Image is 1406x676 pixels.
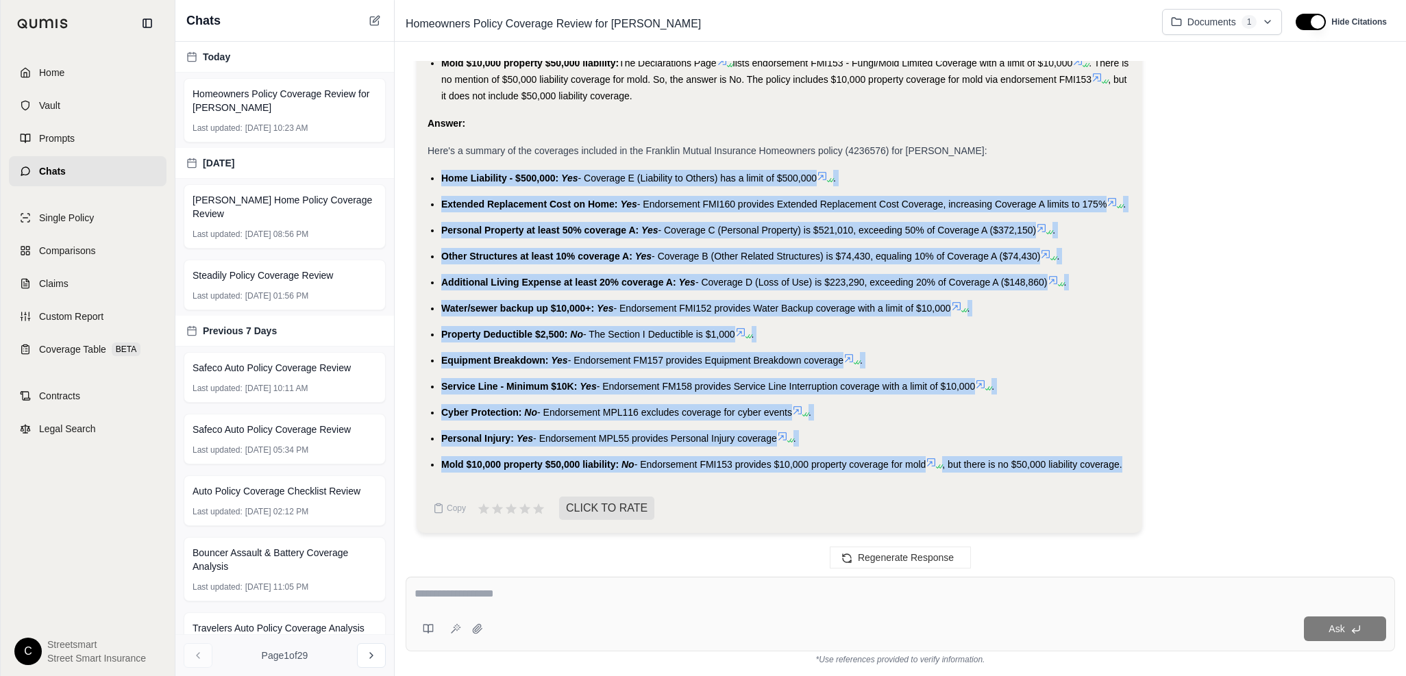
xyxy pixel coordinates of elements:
span: Safeco Auto Policy Coverage Review [193,361,351,375]
span: The Declarations Page [619,58,716,68]
span: Home [39,66,64,79]
a: Chats [9,156,166,186]
span: - Coverage B (Other Related Structures) is $74,430, equaling 10% of Coverage A ($74,430) [652,251,1040,262]
span: . [1057,251,1059,262]
span: Previous 7 Days [203,324,277,338]
span: Today [203,50,230,64]
a: Claims [9,268,166,299]
span: Other Structures at least 10% coverage A: [441,251,632,262]
span: Chats [39,164,66,178]
span: Yes [517,433,533,444]
span: Claims [39,277,69,290]
span: Yes [641,225,658,236]
span: [DATE] 08:56 PM [245,229,308,240]
button: Documents1 [1162,9,1283,35]
span: Streetsmart [47,638,146,651]
button: Regenerate Response [830,547,971,568]
span: Page 1 of 29 [262,649,308,662]
span: - Coverage E (Liability to Others) has a limit of $500,000 [578,173,817,184]
span: Last updated: [193,290,243,301]
a: Home [9,58,166,88]
span: . [1064,277,1067,288]
span: Personal Property at least 50% coverage A: [441,225,639,236]
span: - Endorsement FMI160 provides Extended Replacement Cost Coverage, increasing Coverage A limits to... [637,199,1107,210]
button: Collapse sidebar [136,12,158,34]
span: [DATE] 10:23 AM [245,123,308,134]
span: - Endorsement MPL116 excludes coverage for cyber events [537,407,792,418]
span: - Coverage C (Personal Property) is $521,010, exceeding 50% of Coverage A ($372,150) [658,225,1036,236]
span: Here's a summary of the coverages included in the Franklin Mutual Insurance Homeowners policy (42... [428,145,987,156]
span: - Endorsement FMI152 provides Water Backup coverage with a limit of $10,000 [613,303,950,314]
a: Custom Report [9,301,166,331]
span: Yes [551,355,567,366]
span: Yes [597,303,613,314]
span: [DATE] 02:12 PM [245,506,308,517]
span: - The Section I Deductible is $1,000 [583,329,735,340]
span: . [967,303,970,314]
span: Documents [1187,15,1236,29]
span: CLICK TO RATE [559,497,654,520]
span: , but there is no $50,000 liability coverage. [942,459,1122,470]
a: Vault [9,90,166,121]
span: [DATE] 11:05 PM [245,581,308,592]
span: No [621,459,634,470]
span: [DATE] 05:34 PM [245,445,308,455]
span: Yes [678,277,695,288]
a: Prompts [9,123,166,153]
span: Yes [620,199,637,210]
span: [DATE] 01:56 PM [245,290,308,301]
a: Legal Search [9,414,166,444]
span: Custom Report [39,310,103,323]
span: Yes [561,173,578,184]
span: Safeco Auto Policy Coverage Review [193,423,351,436]
span: Yes [635,251,652,262]
a: Contracts [9,381,166,411]
span: Mold $10,000 property $50,000 liability: [441,459,619,470]
span: Last updated: [193,383,243,394]
span: No [570,329,583,340]
span: Homeowners Policy Coverage Review for [PERSON_NAME] [400,13,706,35]
span: Street Smart Insurance [47,651,146,665]
span: Hide Citations [1331,16,1387,27]
span: Legal Search [39,422,96,436]
div: *Use references provided to verify information. [406,651,1395,665]
span: . [809,407,811,418]
span: Homeowners Policy Coverage Review for [PERSON_NAME] [193,87,377,114]
span: Last updated: [193,506,243,517]
span: Home Liability - $500,000: [441,173,558,184]
span: Last updated: [193,581,243,592]
span: Chats [186,11,221,30]
button: New Chat [367,12,383,29]
span: Single Policy [39,211,94,225]
span: . [833,173,836,184]
span: Service Line - Minimum $10K: [441,381,577,392]
span: No [524,407,537,418]
strong: Answer: [428,118,465,129]
span: Steadily Policy Coverage Review [193,268,333,282]
span: [PERSON_NAME] Home Policy Coverage Review [193,193,377,221]
span: Ask [1329,623,1344,634]
span: 1 [1242,15,1257,29]
span: Property Deductible $2,500: [441,329,567,340]
span: . [991,381,994,392]
span: Additional Living Expense at least 20% coverage A: [441,277,676,288]
span: . [860,355,863,366]
span: BETA [112,342,140,356]
span: - Endorsement FM158 provides Service Line Interruption coverage with a limit of $10,000 [597,381,976,392]
span: - Endorsement FMI153 provides $10,000 property coverage for mold [634,459,926,470]
a: Single Policy [9,203,166,233]
span: Prompts [39,132,75,145]
span: [DATE] [203,156,234,170]
a: Coverage TableBETA [9,334,166,364]
span: Vault [39,99,60,112]
span: Copy [447,503,466,514]
span: - Coverage D (Loss of Use) is $223,290, exceeding 20% of Coverage A ($148,860) [695,277,1048,288]
span: Cyber Protection: [441,407,521,418]
span: Bouncer Assault & Battery Coverage Analysis [193,546,377,573]
span: Auto Policy Coverage Checklist Review [193,484,360,498]
span: Coverage Table [39,342,106,356]
span: Equipment Breakdown: [441,355,548,366]
span: Contracts [39,389,80,403]
div: Edit Title [400,13,1151,35]
span: . [752,329,754,340]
